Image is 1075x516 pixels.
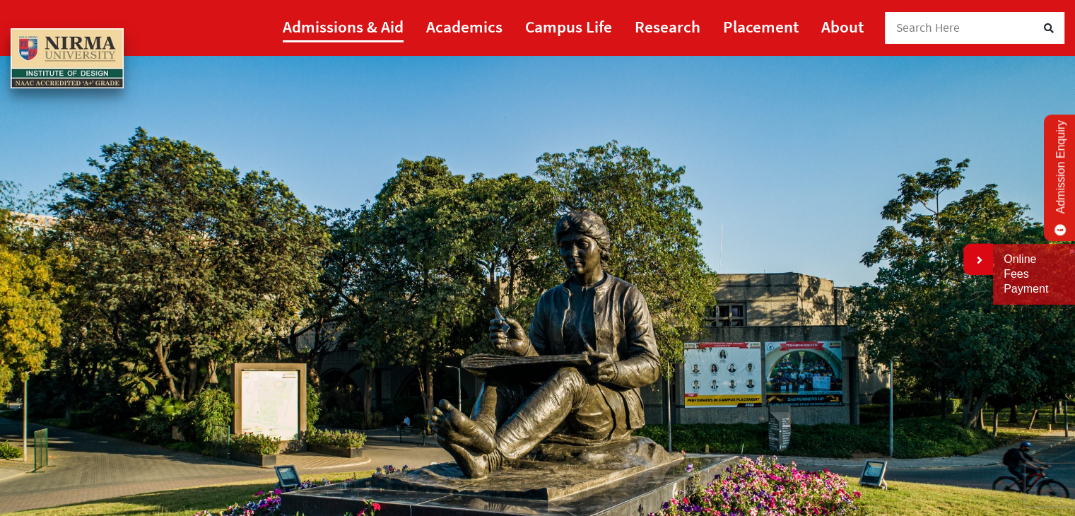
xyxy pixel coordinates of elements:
[525,11,612,42] a: Campus Life
[426,11,503,42] a: Academics
[11,28,124,89] img: main_logo
[896,20,961,35] span: Search Here
[821,11,864,42] a: About
[1004,252,1064,296] a: Online Fees Payment
[635,11,700,42] a: Research
[283,11,404,42] a: Admissions & Aid
[723,11,799,42] a: Placement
